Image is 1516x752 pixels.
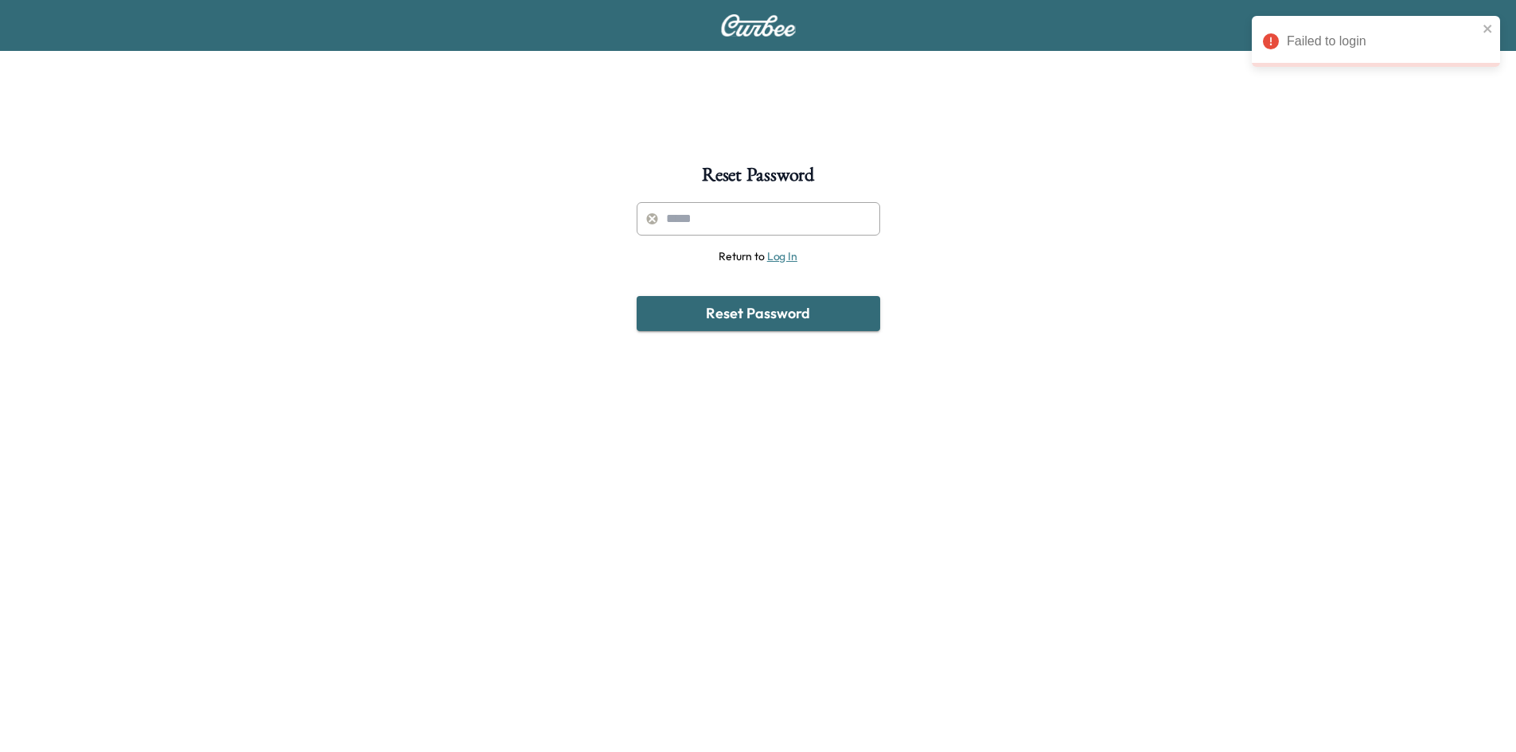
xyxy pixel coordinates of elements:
[767,249,797,263] a: Log In
[720,14,797,37] img: Curbee Logo
[702,166,814,193] h1: Reset Password
[1483,22,1494,35] button: close
[719,249,797,263] span: Return to
[637,296,880,331] button: Reset Password
[1287,32,1478,51] div: Failed to login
